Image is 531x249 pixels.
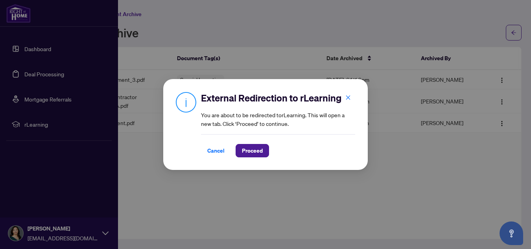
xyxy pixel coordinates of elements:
button: Cancel [201,144,231,157]
button: Proceed [236,144,269,157]
img: Info Icon [176,92,196,113]
h2: External Redirection to rLearning [201,92,355,104]
div: You are about to be redirected to rLearning . This will open a new tab. Click ‘Proceed’ to continue. [201,92,355,157]
span: Cancel [207,144,225,157]
span: Proceed [242,144,263,157]
button: Open asap [500,221,523,245]
span: close [345,95,351,100]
